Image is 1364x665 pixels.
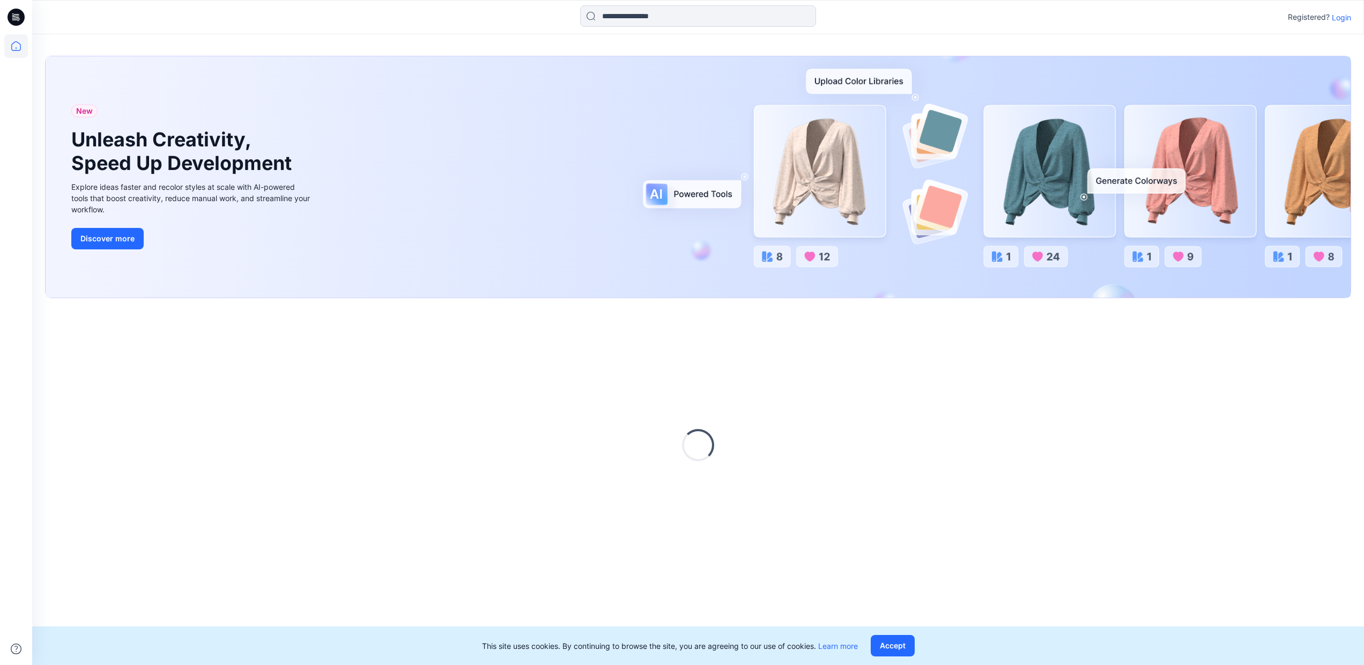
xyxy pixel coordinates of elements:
[71,128,296,174] h1: Unleash Creativity, Speed Up Development
[1288,11,1330,24] p: Registered?
[482,640,858,652] p: This site uses cookies. By continuing to browse the site, you are agreeing to our use of cookies.
[871,635,915,656] button: Accept
[76,105,93,117] span: New
[71,228,313,249] a: Discover more
[71,181,313,215] div: Explore ideas faster and recolor styles at scale with AI-powered tools that boost creativity, red...
[818,641,858,651] a: Learn more
[1332,12,1351,23] p: Login
[71,228,144,249] button: Discover more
